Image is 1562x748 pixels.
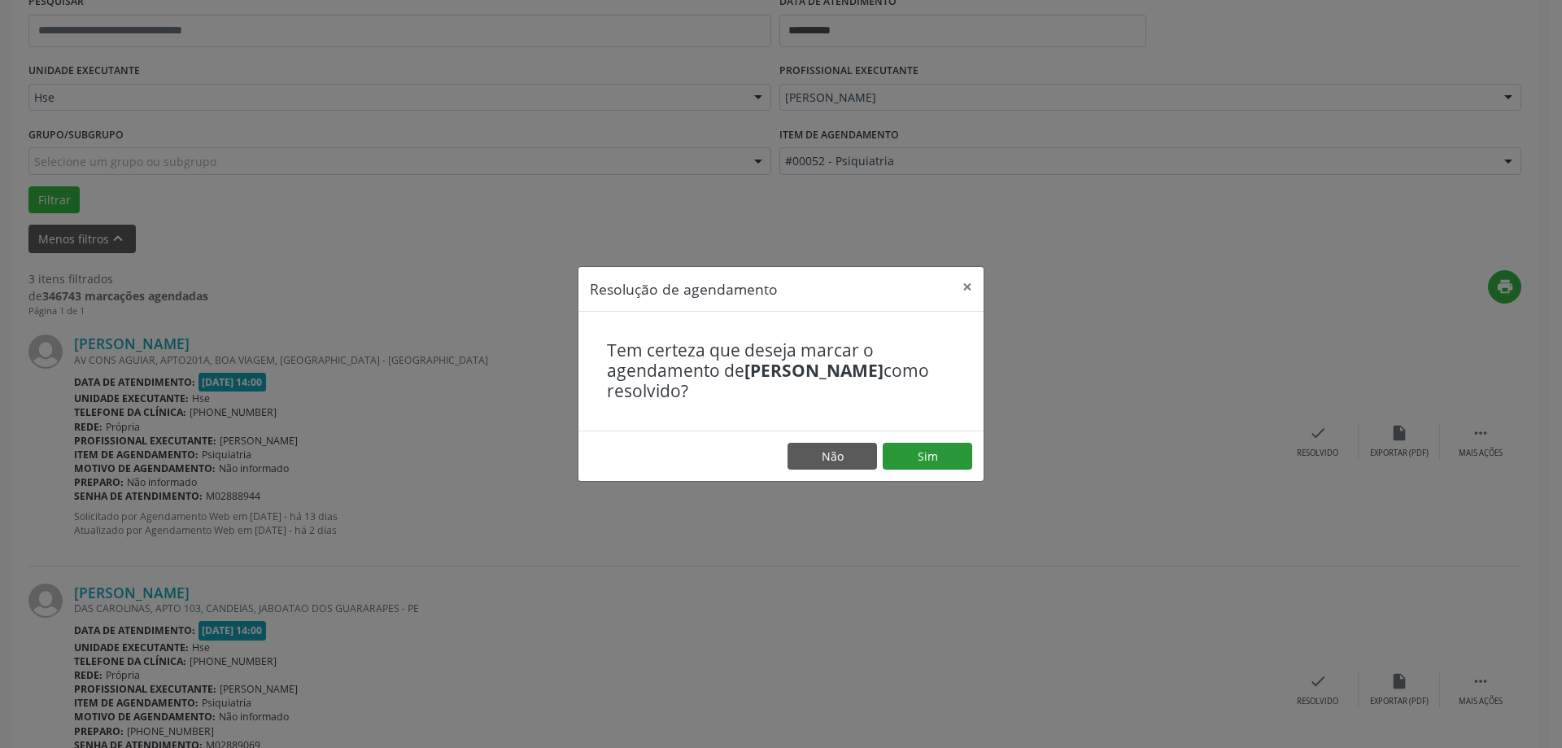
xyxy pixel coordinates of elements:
[607,340,955,402] h4: Tem certeza que deseja marcar o agendamento de como resolvido?
[788,443,877,470] button: Não
[951,267,984,307] button: Close
[590,278,778,300] h5: Resolução de agendamento
[883,443,972,470] button: Sim
[744,359,884,382] b: [PERSON_NAME]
